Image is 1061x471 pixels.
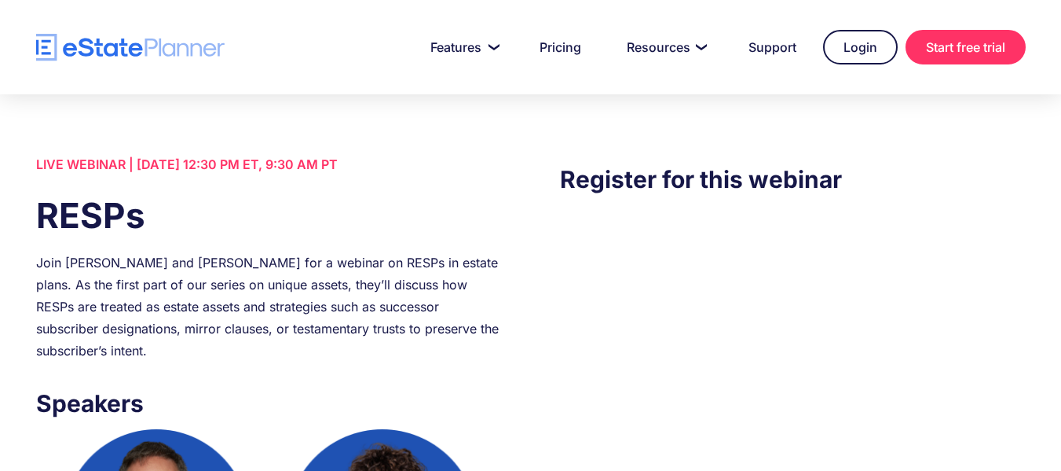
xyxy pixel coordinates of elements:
div: Join [PERSON_NAME] and [PERSON_NAME] for a webinar on RESPs in estate plans. As the first part of... [36,252,501,362]
a: Features [412,31,513,63]
a: Resources [608,31,722,63]
h3: Speakers [36,385,501,421]
h3: Register for this webinar [560,161,1025,197]
a: Start free trial [906,30,1026,64]
div: LIVE WEBINAR | [DATE] 12:30 PM ET, 9:30 AM PT [36,153,501,175]
h1: RESPs [36,191,501,240]
a: Login [823,30,898,64]
a: Pricing [521,31,600,63]
a: Support [730,31,815,63]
